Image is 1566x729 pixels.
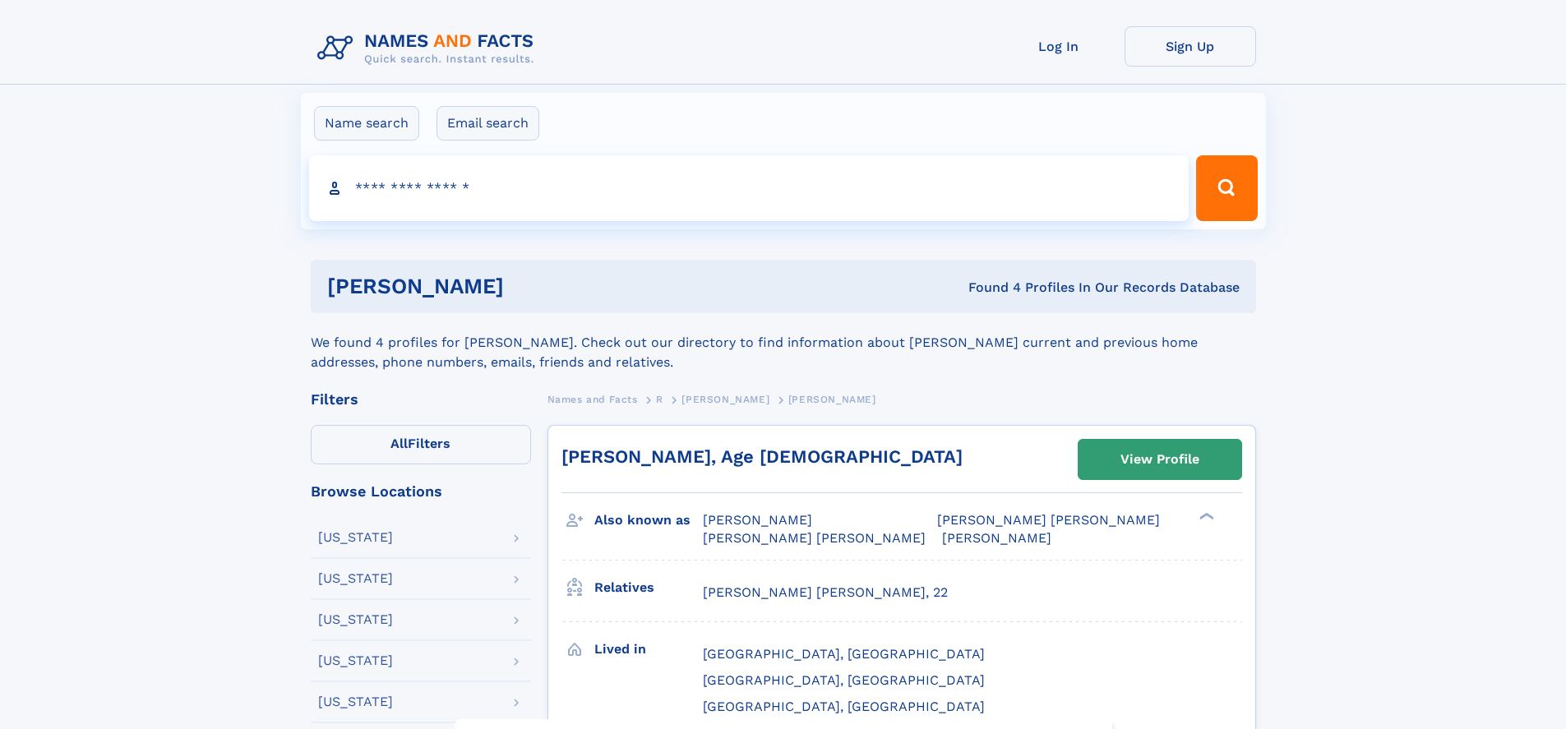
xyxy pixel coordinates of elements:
[547,389,638,409] a: Names and Facts
[318,695,393,708] div: [US_STATE]
[594,574,703,602] h3: Relatives
[1120,441,1199,478] div: View Profile
[736,279,1240,297] div: Found 4 Profiles In Our Records Database
[703,699,985,714] span: [GEOGRAPHIC_DATA], [GEOGRAPHIC_DATA]
[594,506,703,534] h3: Also known as
[311,425,531,464] label: Filters
[311,392,531,407] div: Filters
[561,446,963,467] a: [PERSON_NAME], Age [DEMOGRAPHIC_DATA]
[1196,155,1257,221] button: Search Button
[318,572,393,585] div: [US_STATE]
[937,512,1160,528] span: [PERSON_NAME] [PERSON_NAME]
[314,106,419,141] label: Name search
[1125,26,1256,67] a: Sign Up
[594,635,703,663] h3: Lived in
[311,26,547,71] img: Logo Names and Facts
[703,672,985,688] span: [GEOGRAPHIC_DATA], [GEOGRAPHIC_DATA]
[309,155,1190,221] input: search input
[942,530,1051,546] span: [PERSON_NAME]
[311,484,531,499] div: Browse Locations
[318,531,393,544] div: [US_STATE]
[311,313,1256,372] div: We found 4 profiles for [PERSON_NAME]. Check out our directory to find information about [PERSON_...
[681,389,769,409] a: [PERSON_NAME]
[318,654,393,667] div: [US_STATE]
[656,389,663,409] a: R
[703,530,926,546] span: [PERSON_NAME] [PERSON_NAME]
[390,436,408,451] span: All
[788,394,876,405] span: [PERSON_NAME]
[327,276,737,297] h1: [PERSON_NAME]
[437,106,539,141] label: Email search
[318,613,393,626] div: [US_STATE]
[703,584,948,602] a: [PERSON_NAME] [PERSON_NAME], 22
[681,394,769,405] span: [PERSON_NAME]
[1079,440,1241,479] a: View Profile
[703,646,985,662] span: [GEOGRAPHIC_DATA], [GEOGRAPHIC_DATA]
[703,512,812,528] span: [PERSON_NAME]
[656,394,663,405] span: R
[1195,511,1215,522] div: ❯
[993,26,1125,67] a: Log In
